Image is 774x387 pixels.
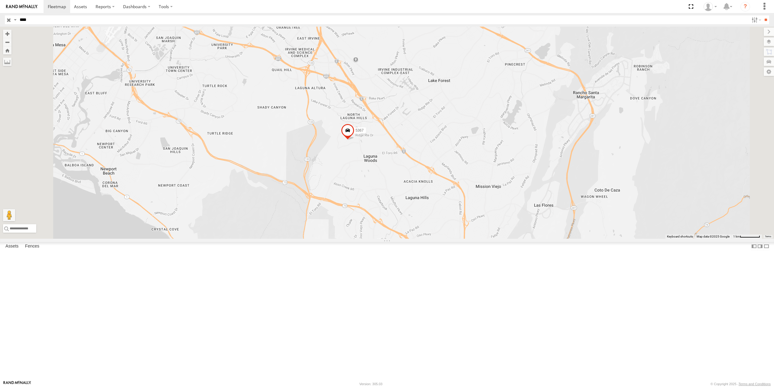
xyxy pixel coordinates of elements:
span: Map data ©2025 Google [697,235,730,238]
label: Assets [2,242,21,251]
label: Search Query [13,15,18,24]
button: Keyboard shortcuts [667,234,693,239]
label: Dock Summary Table to the Right [757,242,763,251]
a: Visit our Website [3,381,31,387]
div: Version: 305.03 [359,382,382,386]
label: Search Filter Options [749,15,762,24]
span: 1 km [733,235,740,238]
button: Zoom Home [3,46,11,54]
label: Measure [3,57,11,66]
button: Zoom out [3,38,11,46]
span: 5367 [356,128,364,133]
img: rand-logo.svg [6,5,37,9]
button: Zoom in [3,30,11,38]
button: Drag Pegman onto the map to open Street View [3,209,15,221]
label: Fences [22,242,42,251]
a: Terms and Conditions [739,382,771,386]
label: Hide Summary Table [763,242,769,251]
a: Terms [765,235,771,238]
label: Map Settings [764,67,774,76]
div: Dispatch [701,2,719,11]
div: © Copyright 2025 - [711,382,771,386]
button: Map Scale: 1 km per 63 pixels [731,234,762,239]
label: Dock Summary Table to the Left [751,242,757,251]
i: ? [740,2,750,11]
